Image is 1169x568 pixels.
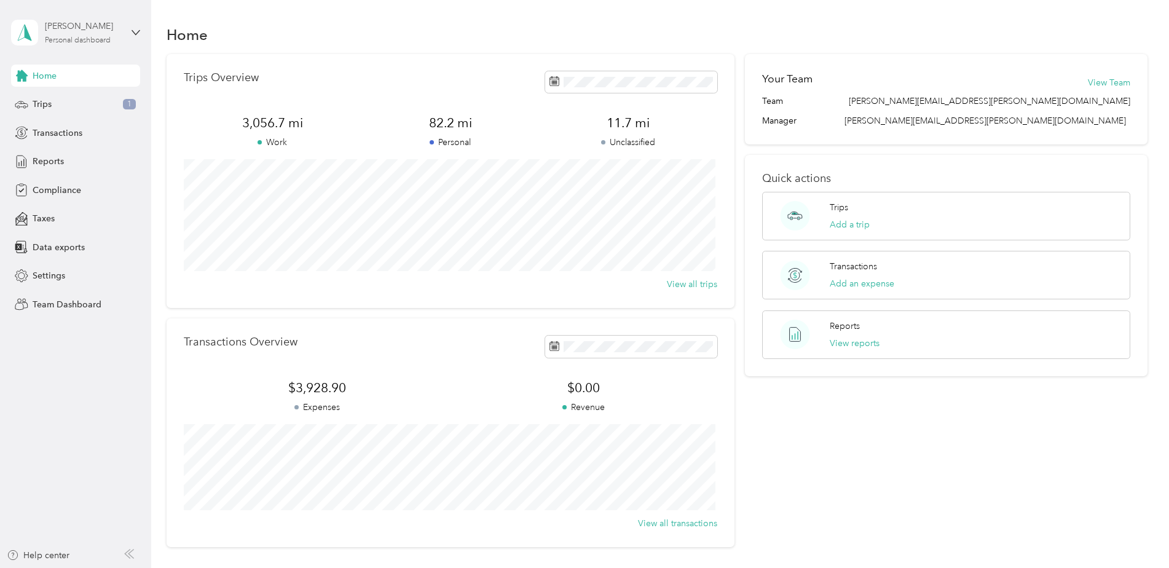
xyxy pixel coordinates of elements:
span: Team Dashboard [33,298,101,311]
button: View all trips [667,278,717,291]
button: Add a trip [830,218,870,231]
p: Quick actions [762,172,1130,185]
span: 82.2 mi [361,114,539,132]
span: Team [762,95,783,108]
span: Data exports [33,241,85,254]
button: View all transactions [638,517,717,530]
p: Trips [830,201,848,214]
div: Personal dashboard [45,37,111,44]
p: Trips Overview [184,71,259,84]
span: [PERSON_NAME][EMAIL_ADDRESS][PERSON_NAME][DOMAIN_NAME] [849,95,1130,108]
p: Unclassified [540,136,717,149]
h2: Your Team [762,71,813,87]
span: $3,928.90 [184,379,451,396]
span: 3,056.7 mi [184,114,361,132]
div: [PERSON_NAME] [45,20,122,33]
p: Personal [361,136,539,149]
span: Settings [33,269,65,282]
p: Work [184,136,361,149]
button: Add an expense [830,277,894,290]
span: 1 [123,99,136,110]
span: Taxes [33,212,55,225]
span: Manager [762,114,797,127]
span: Trips [33,98,52,111]
p: Transactions Overview [184,336,297,349]
span: Compliance [33,184,81,197]
span: 11.7 mi [540,114,717,132]
button: View reports [830,337,880,350]
p: Transactions [830,260,877,273]
h1: Home [167,28,208,41]
span: $0.00 [451,379,717,396]
button: Help center [7,549,69,562]
p: Revenue [451,401,717,414]
button: View Team [1088,76,1130,89]
span: Transactions [33,127,82,140]
iframe: Everlance-gr Chat Button Frame [1100,499,1169,568]
span: Home [33,69,57,82]
p: Reports [830,320,860,333]
p: Expenses [184,401,451,414]
span: [PERSON_NAME][EMAIL_ADDRESS][PERSON_NAME][DOMAIN_NAME] [844,116,1126,126]
span: Reports [33,155,64,168]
